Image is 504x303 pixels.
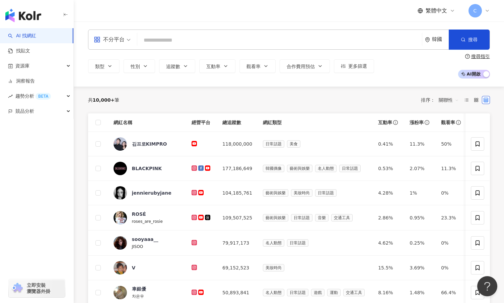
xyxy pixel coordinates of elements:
div: 11.3% [410,140,430,148]
span: 藝術與娛樂 [287,165,312,172]
img: KOL Avatar [114,186,127,200]
button: 搜尋 [449,30,490,50]
div: 0.95% [410,214,430,221]
a: KOL AvatarROSÉroses_are_rosie [114,211,181,225]
img: KOL Avatar [114,137,127,151]
img: KOL Avatar [114,162,127,175]
div: BETA [35,93,51,100]
div: 0% [441,239,462,247]
div: jennierubyjane [132,190,171,196]
th: 網紅類型 [258,113,373,132]
img: chrome extension [11,283,24,294]
div: 排序： [421,95,462,105]
span: environment [425,37,430,42]
span: info-circle [424,119,430,126]
span: question-circle [465,54,470,59]
a: chrome extension立即安裝 瀏覽器外掛 [9,279,65,297]
div: 搜尋指引 [471,54,490,59]
a: KOL Avatar車銀優차은우 [114,286,181,300]
span: 遊戲 [311,289,325,296]
button: 更多篩選 [334,59,374,73]
a: KOL Avatar김프로KIMPRO [114,137,181,151]
a: 洞察報告 [8,78,35,85]
img: logo [5,9,41,22]
div: BLACKPINK [132,165,162,172]
div: 66.4% [441,289,462,296]
div: ROSÉ [132,211,146,217]
div: 23.3% [441,214,462,221]
span: 性別 [131,64,140,69]
span: JISOO [132,244,143,249]
a: KOL Avatarsooyaaa__JISOO [114,236,181,250]
span: 10,000+ [93,97,115,103]
span: 競品分析 [15,104,34,119]
span: 音樂 [315,214,329,221]
span: 立即安裝 瀏覽器外掛 [27,282,50,294]
span: 合作費用預估 [287,64,315,69]
span: 交通工具 [343,289,365,296]
span: 日常話題 [339,165,361,172]
img: KOL Avatar [114,211,127,224]
iframe: Help Scout Beacon - Open [477,276,497,296]
img: KOL Avatar [114,286,127,299]
button: 觀看率 [239,59,276,73]
td: 109,507,525 [217,205,258,231]
span: 觀看率 [246,64,261,69]
span: 日常話題 [315,189,337,197]
span: 韓國偶像 [263,165,284,172]
span: 美妝時尚 [291,189,312,197]
span: C [474,7,477,14]
div: 1% [410,189,430,197]
span: 日常話題 [291,214,312,221]
span: 藝術與娛樂 [263,214,288,221]
span: 搜尋 [468,37,478,42]
span: 漲粉率 [410,119,424,126]
div: 0.25% [410,239,430,247]
div: 2.07% [410,165,430,172]
span: 追蹤數 [166,64,180,69]
span: 運動 [327,289,341,296]
span: 藝術與娛樂 [263,189,288,197]
div: 2.86% [378,214,399,221]
span: 日常話題 [287,239,308,247]
span: appstore [94,36,100,43]
div: 不分平台 [94,34,125,45]
span: 互動率 [206,64,220,69]
div: 3.69% [410,264,430,271]
td: 69,152,523 [217,256,258,280]
span: info-circle [392,119,399,126]
a: KOL AvatarV [114,261,181,274]
img: KOL Avatar [114,261,127,274]
td: 177,186,649 [217,156,258,181]
td: 79,917,173 [217,231,258,256]
span: 名人動態 [263,239,284,247]
span: 趨勢分析 [15,89,51,104]
a: KOL Avatarjennierubyjane [114,186,181,200]
div: 0.41% [378,140,399,148]
div: 50% [441,140,462,148]
span: info-circle [455,119,462,126]
span: 資源庫 [15,58,29,73]
th: 網紅名稱 [108,113,187,132]
div: 車銀優 [132,286,146,292]
th: 經營平台 [186,113,217,132]
div: 김프로KIMPRO [132,141,167,147]
span: 名人動態 [263,289,284,296]
button: 追蹤數 [159,59,195,73]
div: 11.3% [441,165,462,172]
a: KOL AvatarBLACKPINK [114,162,181,175]
div: V [132,264,136,271]
th: 總追蹤數 [217,113,258,132]
span: 關聯性 [439,95,459,105]
td: 104,185,761 [217,181,258,205]
span: 美妝時尚 [263,264,284,271]
span: 更多篩選 [348,63,367,69]
span: rise [8,94,13,99]
span: 美食 [287,140,300,148]
a: searchAI 找網紅 [8,33,36,39]
span: roses_are_rosie [132,219,163,224]
button: 合作費用預估 [280,59,330,73]
div: 4.62% [378,239,399,247]
div: 0.53% [378,165,399,172]
span: 互動率 [378,119,392,126]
